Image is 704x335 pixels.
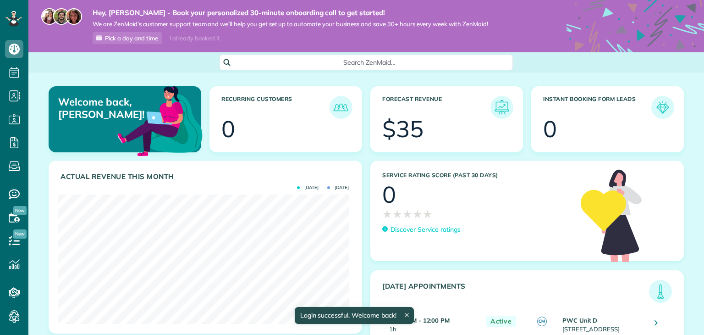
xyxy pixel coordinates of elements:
img: michelle-19f622bdf1676172e81f8f8fba1fb50e276960ebfe0243fe18214015130c80e4.jpg [66,8,82,25]
div: 0 [382,183,396,206]
img: icon_forecast_revenue-8c13a41c7ed35a8dcfafea3cbb826a0462acb37728057bba2d056411b612bbbe.png [493,98,511,117]
img: dashboard_welcome-42a62b7d889689a78055ac9021e634bf52bae3f8056760290aed330b23ab8690.png [115,76,204,165]
div: 0 [543,117,557,140]
span: Active [486,316,516,327]
div: 0 [221,117,235,140]
span: Pick a day and time [105,34,158,42]
span: ★ [392,206,402,222]
span: ★ [382,206,392,222]
span: [DATE] [327,185,349,190]
strong: 11:00 AM - 12:00 PM [389,317,450,324]
strong: PWC Unit D [562,317,598,324]
span: New [13,206,27,215]
span: ★ [402,206,412,222]
span: We are ZenMaid’s customer support team and we’ll help you get set up to automate your business an... [93,20,488,28]
span: [DATE] [297,185,319,190]
a: Discover Service ratings [382,225,461,234]
h3: Recurring Customers [221,96,330,119]
h3: Actual Revenue this month [60,173,352,181]
h3: Service Rating score (past 30 days) [382,172,572,179]
img: icon_recurring_customers-cf858462ba22bcd05b5a5880d41d6543d210077de5bb9ebc9590e49fd87d84ed.png [332,98,350,117]
span: ★ [423,206,433,222]
div: I already booked it [164,33,225,44]
h3: [DATE] Appointments [382,282,649,303]
img: maria-72a9807cf96188c08ef61303f053569d2e2a8a1cde33d635c8a3ac13582a053d.jpg [41,8,58,25]
span: ★ [412,206,423,222]
img: icon_todays_appointments-901f7ab196bb0bea1936b74009e4eb5ffbc2d2711fa7634e0d609ed5ef32b18b.png [651,282,670,301]
a: Pick a day and time [93,32,162,44]
span: CM [537,317,547,326]
div: Login successful. Welcome back! [294,307,413,324]
img: jorge-587dff0eeaa6aab1f244e6dc62b8924c3b6ad411094392a53c71c6c4a576187d.jpg [53,8,70,25]
img: icon_form_leads-04211a6a04a5b2264e4ee56bc0799ec3eb69b7e499cbb523a139df1d13a81ae0.png [654,98,672,117]
p: Discover Service ratings [390,225,461,234]
p: Welcome back, [PERSON_NAME]! [58,96,152,120]
div: $35 [382,117,423,140]
h3: Instant Booking Form Leads [543,96,651,119]
h3: Forecast Revenue [382,96,490,119]
strong: Hey, [PERSON_NAME] - Book your personalized 30-minute onboarding call to get started! [93,8,488,17]
span: New [13,229,27,239]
